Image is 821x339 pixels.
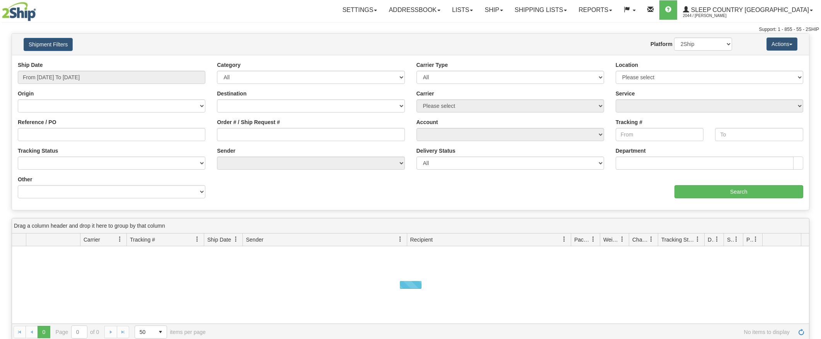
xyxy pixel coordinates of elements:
[2,2,36,21] img: logo2044.jpg
[38,326,50,338] span: Page 0
[616,90,635,97] label: Service
[394,233,407,246] a: Sender filter column settings
[383,0,446,20] a: Addressbook
[603,236,620,244] span: Weight
[749,233,762,246] a: Pickup Status filter column settings
[683,12,741,20] span: 2044 / [PERSON_NAME]
[708,236,714,244] span: Delivery Status
[416,118,438,126] label: Account
[479,0,509,20] a: Ship
[574,236,591,244] span: Packages
[509,0,573,20] a: Shipping lists
[135,325,206,339] span: items per page
[746,236,753,244] span: Pickup Status
[217,147,235,155] label: Sender
[217,329,790,335] span: No items to display
[416,147,456,155] label: Delivery Status
[229,233,242,246] a: Ship Date filter column settings
[661,236,695,244] span: Tracking Status
[191,233,204,246] a: Tracking # filter column settings
[650,40,673,48] label: Platform
[691,233,704,246] a: Tracking Status filter column settings
[710,233,724,246] a: Delivery Status filter column settings
[18,147,58,155] label: Tracking Status
[217,61,241,69] label: Category
[616,61,638,69] label: Location
[24,38,73,51] button: Shipment Filters
[207,236,231,244] span: Ship Date
[616,128,704,141] input: From
[2,26,819,33] div: Support: 1 - 855 - 55 - 2SHIP
[130,236,155,244] span: Tracking #
[587,233,600,246] a: Packages filter column settings
[674,185,804,198] input: Search
[677,0,819,20] a: Sleep Country [GEOGRAPHIC_DATA] 2044 / [PERSON_NAME]
[410,236,433,244] span: Recipient
[12,218,809,233] div: grid grouping header
[715,128,803,141] input: To
[645,233,658,246] a: Charge filter column settings
[446,0,479,20] a: Lists
[766,37,797,51] button: Actions
[727,236,734,244] span: Shipment Issues
[616,233,629,246] a: Weight filter column settings
[632,236,649,244] span: Charge
[140,328,150,336] span: 50
[217,90,246,97] label: Destination
[616,118,642,126] label: Tracking #
[18,90,34,97] label: Origin
[573,0,618,20] a: Reports
[416,61,448,69] label: Carrier Type
[795,326,807,338] a: Refresh
[18,175,32,183] label: Other
[18,61,43,69] label: Ship Date
[616,147,646,155] label: Department
[113,233,126,246] a: Carrier filter column settings
[558,233,571,246] a: Recipient filter column settings
[416,90,434,97] label: Carrier
[246,236,263,244] span: Sender
[154,326,167,338] span: select
[217,118,280,126] label: Order # / Ship Request #
[803,130,820,209] iframe: chat widget
[689,7,809,13] span: Sleep Country [GEOGRAPHIC_DATA]
[336,0,383,20] a: Settings
[84,236,100,244] span: Carrier
[56,325,99,339] span: Page of 0
[18,118,56,126] label: Reference / PO
[135,325,167,339] span: Page sizes drop down
[730,233,743,246] a: Shipment Issues filter column settings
